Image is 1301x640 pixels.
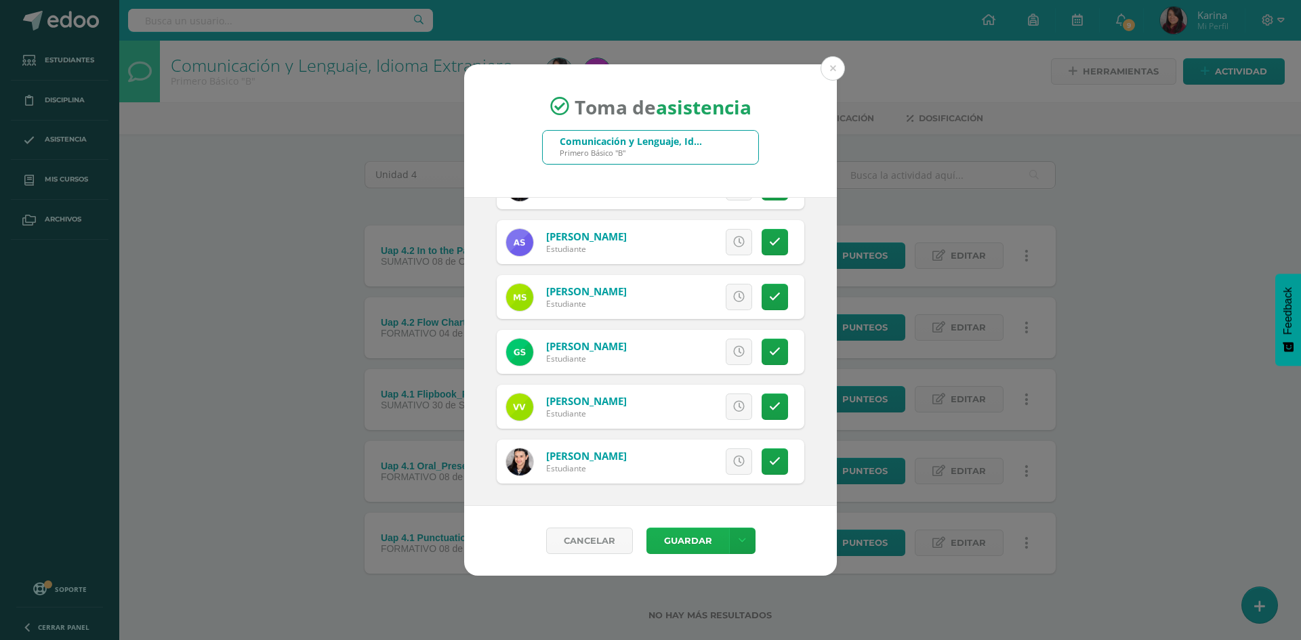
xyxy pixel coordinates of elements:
a: [PERSON_NAME] [546,339,627,353]
button: Close (Esc) [821,56,845,81]
div: Estudiante [546,463,627,474]
img: db48a23a9c53a29f1c6451bf936b6a83.png [506,448,533,475]
button: Feedback - Mostrar encuesta [1275,274,1301,366]
a: [PERSON_NAME] [546,394,627,408]
a: [PERSON_NAME] [546,449,627,463]
div: Estudiante [546,298,627,310]
img: eb5bbdad3df1317cbace9ea5c10f3db1.png [506,284,533,311]
a: [PERSON_NAME] [546,284,627,298]
div: Estudiante [546,243,627,255]
strong: asistencia [656,93,751,119]
button: Guardar [646,528,729,554]
div: Primero Básico "B" [560,148,702,158]
a: [PERSON_NAME] [546,230,627,243]
span: Feedback [1282,287,1294,335]
input: Busca un grado o sección aquí... [543,131,758,164]
img: f6c99945f50af2737bed3fa3d9b88055.png [506,339,533,366]
span: Toma de [575,93,751,119]
img: 388b43b6715d0ecd8f64756d5617418e.png [506,393,533,421]
a: Cancelar [546,528,633,554]
div: Estudiante [546,408,627,419]
div: Estudiante [546,353,627,364]
div: Comunicación y Lenguaje, Idioma Extranjero Inglés [560,135,702,148]
img: 9e9d09c3d675f4df52d0daed388b43b1.png [506,229,533,256]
